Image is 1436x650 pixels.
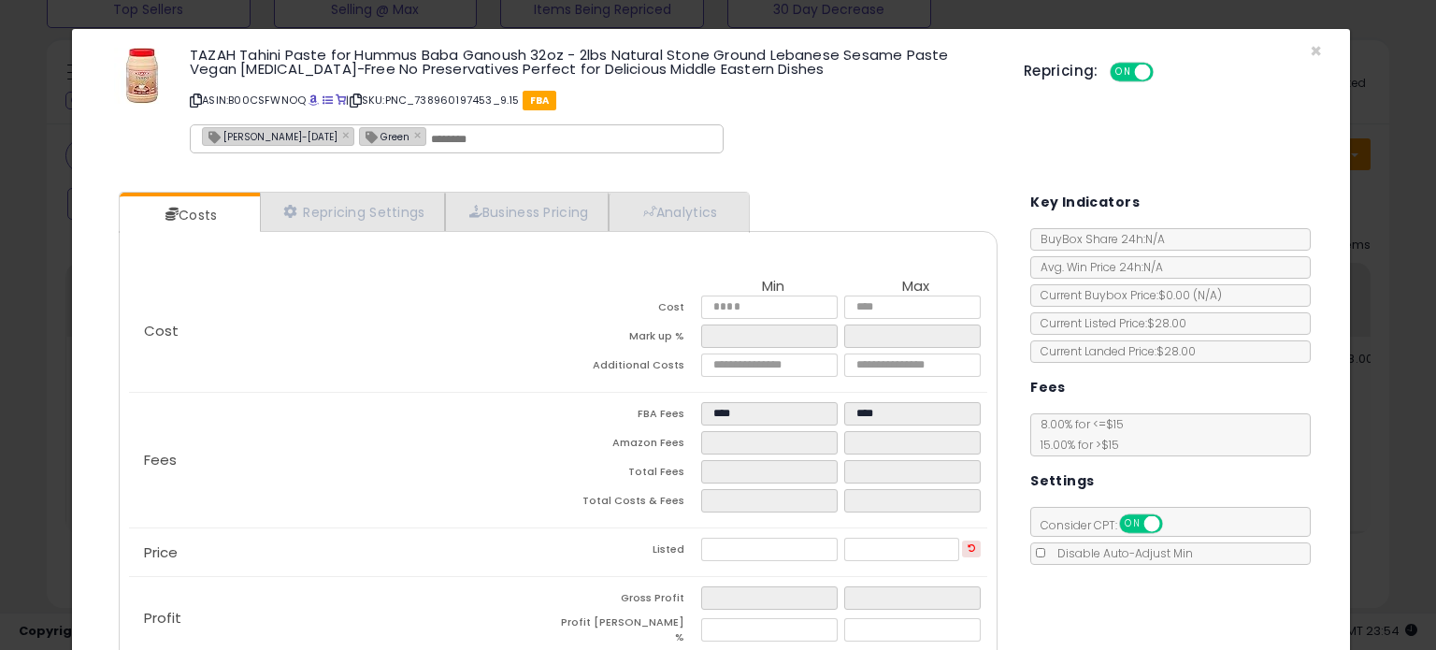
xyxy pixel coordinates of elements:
td: Gross Profit [558,586,701,615]
span: ( N/A ) [1193,287,1222,303]
span: OFF [1150,65,1180,80]
td: Total Costs & Fees [558,489,701,518]
span: Disable Auto-Adjust Min [1048,545,1193,561]
p: Price [129,545,558,560]
span: 8.00 % for <= $15 [1031,416,1124,453]
a: Business Pricing [445,193,609,231]
td: Total Fees [558,460,701,489]
span: BuyBox Share 24h: N/A [1031,231,1165,247]
a: Costs [120,196,258,234]
span: Avg. Win Price 24h: N/A [1031,259,1163,275]
span: FBA [523,91,557,110]
span: Green [360,128,409,144]
td: Additional Costs [558,354,701,383]
a: Analytics [609,193,747,231]
a: Your listing only [336,93,346,108]
h3: TAZAH Tahini Paste for Hummus Baba Ganoush 32oz - 2lbs Natural Stone Ground Lebanese Sesame Paste... [190,48,996,76]
td: FBA Fees [558,402,701,431]
td: Cost [558,296,701,325]
td: Amazon Fees [558,431,701,460]
p: ASIN: B00CSFWNOQ | SKU: PNC_738960197453_9.15 [190,85,996,115]
a: All offer listings [323,93,333,108]
th: Min [701,279,844,296]
h5: Fees [1030,376,1066,399]
span: Consider CPT: [1031,517,1187,533]
span: ON [1121,516,1144,532]
td: Mark up % [558,325,701,354]
span: × [1310,37,1322,65]
h5: Key Indicators [1030,191,1140,214]
span: Current Landed Price: $28.00 [1031,343,1196,359]
span: [PERSON_NAME]-[DATE] [203,128,337,144]
p: Fees [129,453,558,468]
span: ON [1112,65,1135,80]
span: $0.00 [1158,287,1222,303]
p: Profit [129,611,558,626]
span: Current Buybox Price: [1031,287,1222,303]
span: Current Listed Price: $28.00 [1031,315,1186,331]
span: 15.00 % for > $15 [1031,437,1119,453]
span: OFF [1160,516,1190,532]
a: BuyBox page [309,93,319,108]
h5: Repricing: [1024,64,1099,79]
h5: Settings [1030,469,1094,493]
p: Cost [129,324,558,339]
td: Listed [558,538,701,567]
img: 41+GBNmuvPL._SL60_.jpg [114,48,170,104]
a: Repricing Settings [260,193,445,231]
th: Max [844,279,987,296]
a: × [342,126,353,143]
a: × [414,126,425,143]
td: Profit [PERSON_NAME] % [558,615,701,650]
